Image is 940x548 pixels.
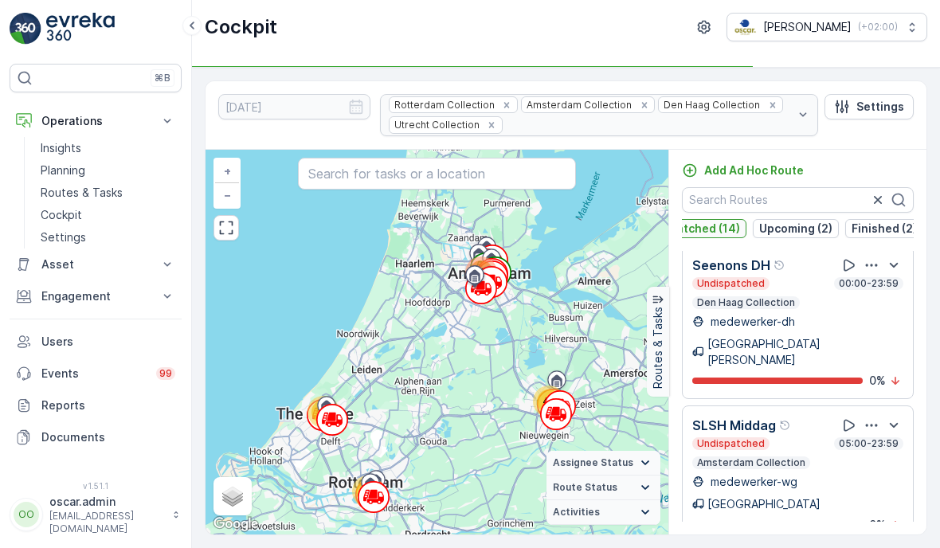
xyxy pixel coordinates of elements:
a: Zoom Out [215,183,239,207]
p: [PERSON_NAME] [763,19,852,35]
p: [GEOGRAPHIC_DATA] [707,496,821,512]
p: 0 % [869,373,886,389]
div: 255 [465,256,497,288]
a: Layers [215,479,250,514]
p: Den Haag Collection [695,296,797,309]
button: OOoscar.admin[EMAIL_ADDRESS][DOMAIN_NAME] [10,494,182,535]
p: Asset [41,256,150,272]
summary: Route Status [546,476,660,500]
summary: Activities [546,500,660,525]
p: Operations [41,113,150,129]
summary: Assignee Status [546,451,660,476]
p: Events [41,366,147,382]
p: Undispatched [695,277,766,290]
p: Reports [41,397,175,413]
a: Routes & Tasks [34,182,182,204]
a: Open this area in Google Maps (opens a new window) [210,514,262,534]
div: OO [14,502,39,527]
p: medewerker-wg [707,474,797,490]
p: Insights [41,140,81,156]
span: 43 [542,395,555,407]
p: Users [41,334,175,350]
p: Planning [41,162,85,178]
a: Documents [10,421,182,453]
p: Upcoming (2) [759,221,832,237]
p: [GEOGRAPHIC_DATA][PERSON_NAME] [707,336,903,368]
p: Settings [41,229,86,245]
p: 0 % [869,517,886,533]
button: Operations [10,105,182,137]
p: ⌘B [155,72,170,84]
span: Activities [553,506,600,519]
a: Planning [34,159,182,182]
div: Help Tooltip Icon [779,419,792,432]
img: basis-logo_rgb2x.png [734,18,757,36]
div: 33 [307,396,339,428]
button: Finished (2) [845,219,923,238]
p: [EMAIL_ADDRESS][DOMAIN_NAME] [49,510,164,535]
p: 99 [159,367,172,380]
p: Documents [41,429,175,445]
a: Cockpit [34,204,182,226]
span: + [224,164,231,178]
span: − [224,188,232,202]
p: Undispatched (14) [637,221,740,237]
p: Cockpit [41,207,82,223]
p: ( +02:00 ) [858,21,898,33]
img: logo [10,13,41,45]
div: 63 [352,476,384,507]
p: Routes & Tasks [41,185,123,201]
span: Assignee Status [553,456,633,469]
input: Search for tasks or a location [298,158,576,190]
button: Upcoming (2) [753,219,839,238]
input: Search Routes [682,187,914,213]
p: medewerker-dh [707,314,795,330]
div: 43 [533,386,565,417]
a: Users [10,326,182,358]
span: v 1.51.1 [10,481,182,491]
button: [PERSON_NAME](+02:00) [727,13,927,41]
p: Add Ad Hoc Route [704,162,804,178]
div: Help Tooltip Icon [774,259,786,272]
a: Events99 [10,358,182,389]
p: 05:00-23:59 [837,437,900,450]
a: Add Ad Hoc Route [682,162,804,178]
p: Cockpit [205,14,277,40]
p: Engagement [41,288,150,304]
p: Seenons DH [692,256,770,275]
p: Finished (2) [852,221,917,237]
a: Settings [34,226,182,249]
button: Settings [824,94,914,119]
p: Amsterdam Collection [695,456,807,469]
a: Insights [34,137,182,159]
p: SLSH Middag [692,416,776,435]
span: Route Status [553,481,617,494]
input: dd/mm/yyyy [218,94,370,119]
p: Undispatched [695,437,766,450]
button: Undispatched (14) [631,219,746,238]
img: logo_light-DOdMpM7g.png [46,13,115,45]
button: Engagement [10,280,182,312]
button: Asset [10,249,182,280]
p: Routes & Tasks [650,307,666,389]
img: Google [210,514,262,534]
a: Zoom In [215,159,239,183]
a: Reports [10,389,182,421]
p: Settings [856,99,904,115]
p: oscar.admin [49,494,164,510]
p: 00:00-23:59 [837,277,900,290]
